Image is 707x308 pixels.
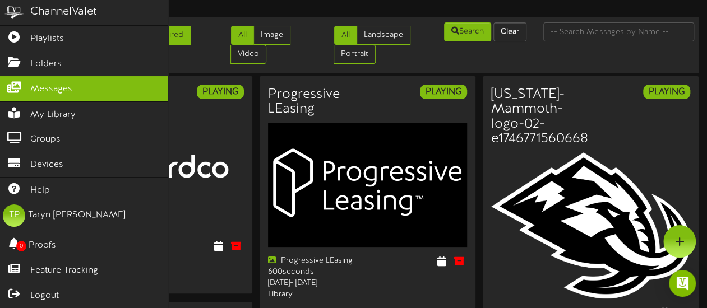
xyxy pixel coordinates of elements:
span: Devices [30,158,63,171]
div: TP [3,204,25,227]
button: Clear [493,22,526,41]
div: Open Intercom Messenger [669,270,696,297]
strong: PLAYING [202,87,238,97]
span: Groups [30,133,61,146]
span: Messages [30,83,72,96]
a: Expired [149,26,191,45]
a: All [334,26,357,45]
h3: Progressive LEasing [268,87,359,117]
div: Library [268,289,359,300]
div: Progressive LEasing [268,255,359,267]
span: Feature Tracking [30,264,98,277]
img: cd214c85-7bde-4856-9ba6-d0b1d54a5105.png [491,152,690,298]
span: 0 [16,241,26,251]
div: 600 seconds [268,267,359,278]
span: Folders [30,58,62,71]
a: Portrait [334,45,376,64]
strong: PLAYING [426,87,461,97]
div: ChannelValet [30,4,97,20]
input: -- Search Messages by Name -- [543,22,694,41]
div: [DATE] - [DATE] [268,278,359,289]
a: All [231,26,254,45]
span: Proofs [29,239,56,252]
strong: PLAYING [649,87,685,97]
div: Taryn [PERSON_NAME] [28,209,126,222]
img: 7f6b9c1d-3d76-44ce-adb0-b07fc3d5b496.png [268,123,467,247]
span: Help [30,184,50,197]
button: Search [444,22,491,41]
a: Image [253,26,290,45]
span: Playlists [30,32,64,45]
span: My Library [30,109,76,122]
span: Logout [30,290,59,302]
h3: [US_STATE]-Mammoth-logo-02-e1746771560668 [491,87,588,147]
a: Video [230,45,266,64]
a: Landscape [357,26,410,45]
